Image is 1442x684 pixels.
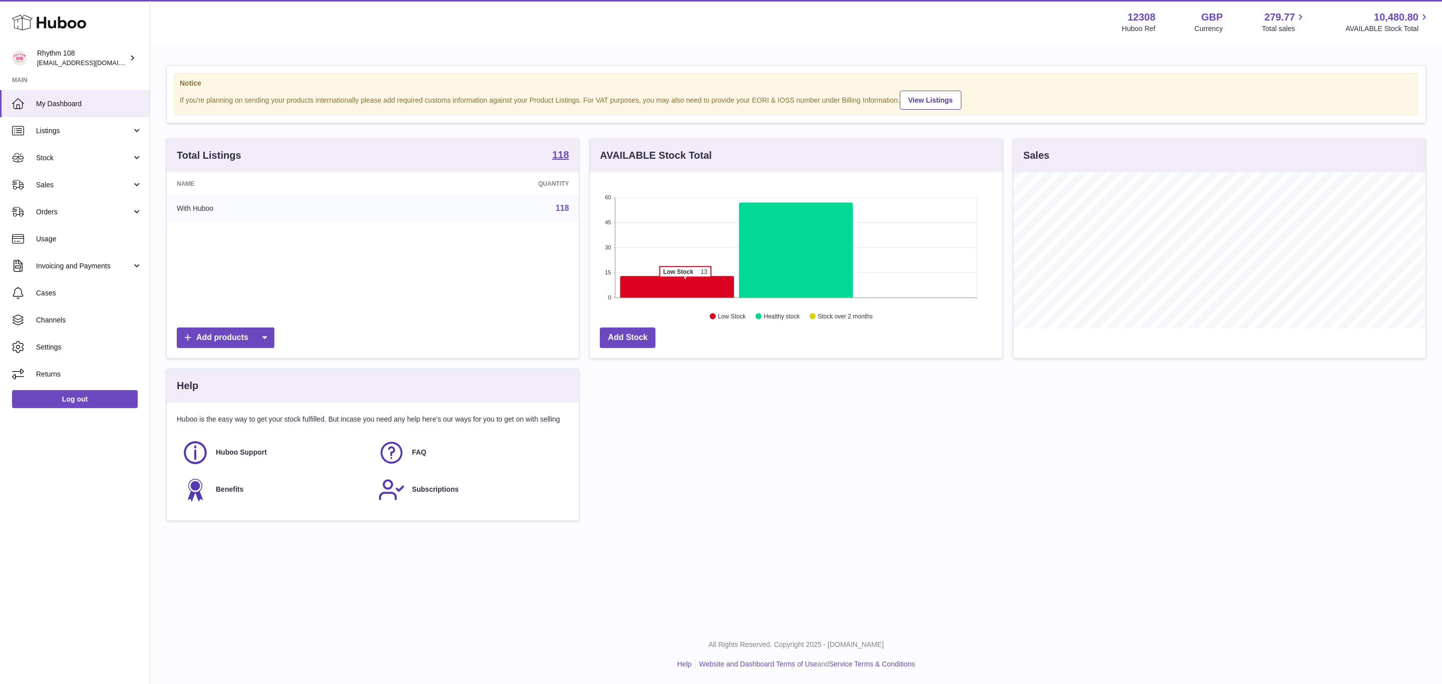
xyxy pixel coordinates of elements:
[605,219,611,225] text: 45
[37,49,127,68] div: Rhythm 108
[12,51,27,66] img: orders@rhythm108.com
[167,172,384,195] th: Name
[1201,11,1223,24] strong: GBP
[600,327,655,348] a: Add Stock
[701,268,708,275] tspan: 13
[12,390,138,408] a: Log out
[1264,11,1295,24] span: 279.77
[1345,11,1430,34] a: 10,480.80 AVAILABLE Stock Total
[177,415,569,424] p: Huboo is the easy way to get your stock fulfilled. But incase you need any help here's our ways f...
[36,207,132,217] span: Orders
[412,448,427,457] span: FAQ
[600,149,711,162] h3: AVAILABLE Stock Total
[556,204,569,212] a: 118
[36,234,142,244] span: Usage
[216,448,267,457] span: Huboo Support
[36,261,132,271] span: Invoicing and Payments
[1128,11,1156,24] strong: 12308
[180,79,1412,88] strong: Notice
[412,485,459,494] span: Subscriptions
[718,313,746,320] text: Low Stock
[180,89,1412,110] div: If you're planning on sending your products internationally please add required customs informati...
[36,153,132,163] span: Stock
[605,244,611,250] text: 30
[36,180,132,190] span: Sales
[552,150,569,162] a: 118
[663,268,693,275] tspan: Low Stock
[695,659,915,669] li: and
[177,379,198,393] h3: Help
[764,313,801,320] text: Healthy stock
[36,315,142,325] span: Channels
[36,343,142,352] span: Settings
[36,126,132,136] span: Listings
[1122,24,1156,34] div: Huboo Ref
[1374,11,1418,24] span: 10,480.80
[818,313,873,320] text: Stock over 2 months
[177,327,274,348] a: Add products
[216,485,243,494] span: Benefits
[900,91,961,110] a: View Listings
[167,195,384,221] td: With Huboo
[37,59,147,67] span: [EMAIL_ADDRESS][DOMAIN_NAME]
[378,476,564,503] a: Subscriptions
[605,194,611,200] text: 60
[1195,24,1223,34] div: Currency
[384,172,579,195] th: Quantity
[829,660,915,668] a: Service Terms & Conditions
[1262,11,1306,34] a: 279.77 Total sales
[1023,149,1049,162] h3: Sales
[552,150,569,160] strong: 118
[699,660,817,668] a: Website and Dashboard Terms of Use
[182,439,368,466] a: Huboo Support
[608,294,611,300] text: 0
[36,288,142,298] span: Cases
[1262,24,1306,34] span: Total sales
[1345,24,1430,34] span: AVAILABLE Stock Total
[36,370,142,379] span: Returns
[677,660,692,668] a: Help
[378,439,564,466] a: FAQ
[158,640,1434,649] p: All Rights Reserved. Copyright 2025 - [DOMAIN_NAME]
[605,269,611,275] text: 15
[182,476,368,503] a: Benefits
[177,149,241,162] h3: Total Listings
[36,99,142,109] span: My Dashboard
